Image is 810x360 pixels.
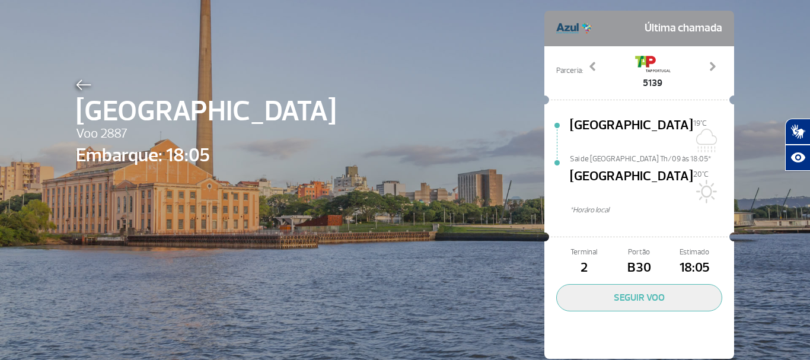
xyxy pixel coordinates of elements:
span: [GEOGRAPHIC_DATA] [76,90,336,133]
span: Estimado [667,247,722,258]
span: 20°C [693,170,709,179]
button: Abrir tradutor de língua de sinais. [785,119,810,145]
span: 19°C [693,119,707,128]
button: SEGUIR VOO [556,284,722,311]
img: Nublado [693,129,717,152]
span: Portão [611,247,667,258]
span: Terminal [556,247,611,258]
span: [GEOGRAPHIC_DATA] [570,167,693,205]
span: 5139 [635,76,671,90]
span: Embarque: 18:05 [76,141,336,170]
span: *Horáro local [570,205,734,216]
span: B30 [611,258,667,278]
span: Sai de [GEOGRAPHIC_DATA] Th/09 às 18:05* [570,154,734,162]
span: 2 [556,258,611,278]
img: Sol [693,180,717,203]
span: [GEOGRAPHIC_DATA] [570,116,693,154]
span: Voo 2887 [76,124,336,144]
span: Parceria: [556,65,583,77]
div: Plugin de acessibilidade da Hand Talk. [785,119,810,171]
button: Abrir recursos assistivos. [785,145,810,171]
span: 18:05 [667,258,722,278]
span: Última chamada [645,17,722,40]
